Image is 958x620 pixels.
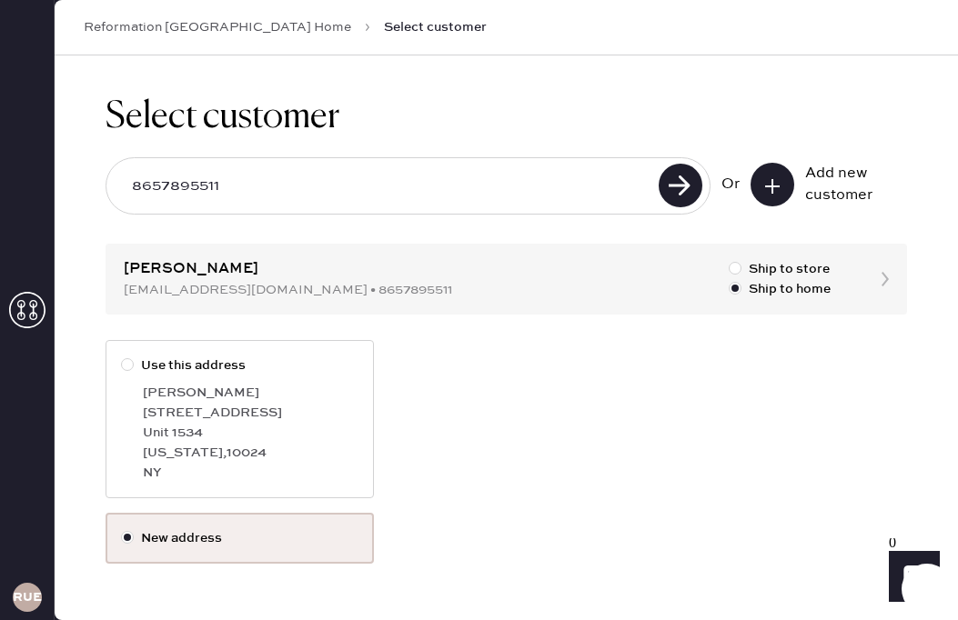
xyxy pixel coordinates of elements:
[384,18,487,36] span: Select customer
[729,259,831,279] label: Ship to store
[143,383,358,403] div: [PERSON_NAME]
[84,18,351,36] a: Reformation [GEOGRAPHIC_DATA] Home
[143,463,358,483] div: NY
[121,355,358,375] label: Use this address
[805,163,896,206] div: Add new customer
[729,279,831,299] label: Ship to home
[721,174,740,195] div: Or
[143,403,358,423] div: [STREET_ADDRESS]
[117,165,653,207] input: Search by email or phone number
[121,528,358,548] label: New address
[13,591,42,604] h3: RUESA
[106,95,907,139] h1: Select customer
[143,423,358,443] div: Unit 1534
[872,538,950,616] iframe: Front Chat
[143,443,358,463] div: [US_STATE] , 10024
